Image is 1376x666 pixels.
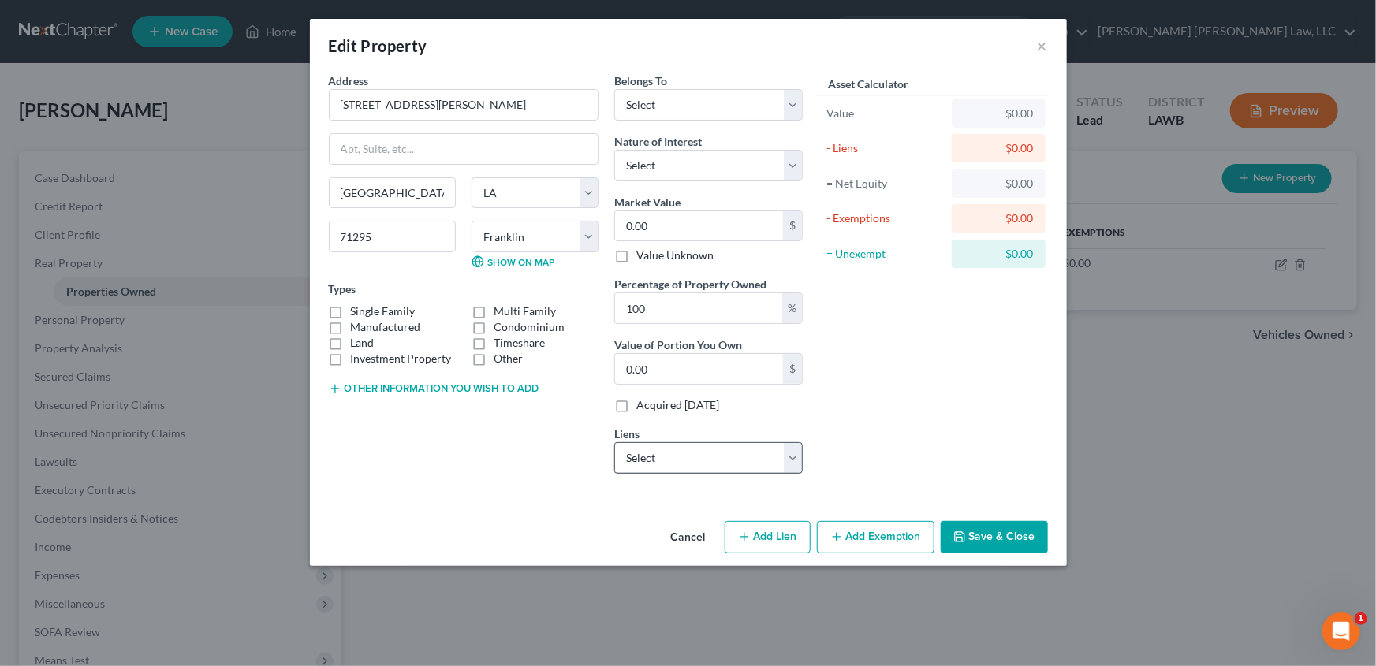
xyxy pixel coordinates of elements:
[826,106,945,121] div: Value
[826,210,945,226] div: - Exemptions
[614,337,742,353] label: Value of Portion You Own
[329,221,456,252] input: Enter zip...
[351,319,421,335] label: Manufactured
[782,293,802,323] div: %
[330,134,598,164] input: Apt, Suite, etc...
[351,303,416,319] label: Single Family
[725,521,811,554] button: Add Lien
[1355,612,1367,625] span: 1
[783,354,802,384] div: $
[494,335,545,351] label: Timeshare
[329,74,369,87] span: Address
[614,426,640,442] label: Liens
[329,35,427,57] div: Edit Property
[615,293,782,323] input: 0.00
[1322,612,1360,650] iframe: Intercom live chat
[817,521,934,554] button: Add Exemption
[330,90,598,120] input: Enter address...
[964,246,1033,262] div: $0.00
[826,246,945,262] div: = Unexempt
[351,335,375,351] label: Land
[615,354,783,384] input: 0.00
[614,133,702,150] label: Nature of Interest
[826,176,945,192] div: = Net Equity
[783,211,802,241] div: $
[615,211,783,241] input: 0.00
[964,140,1033,156] div: $0.00
[329,382,539,395] button: Other information you wish to add
[636,397,719,413] label: Acquired [DATE]
[828,76,908,92] label: Asset Calculator
[614,74,667,87] span: Belongs To
[614,276,766,292] label: Percentage of Property Owned
[1037,36,1048,55] button: ×
[964,106,1033,121] div: $0.00
[964,210,1033,226] div: $0.00
[658,523,718,554] button: Cancel
[472,255,554,268] a: Show on Map
[329,281,356,297] label: Types
[614,194,681,210] label: Market Value
[941,521,1048,554] button: Save & Close
[351,351,452,366] label: Investment Property
[330,178,455,208] input: Enter city...
[494,351,523,366] label: Other
[494,303,556,319] label: Multi Family
[964,176,1033,192] div: $0.00
[826,140,945,156] div: - Liens
[494,319,565,335] label: Condominium
[636,247,714,263] label: Value Unknown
